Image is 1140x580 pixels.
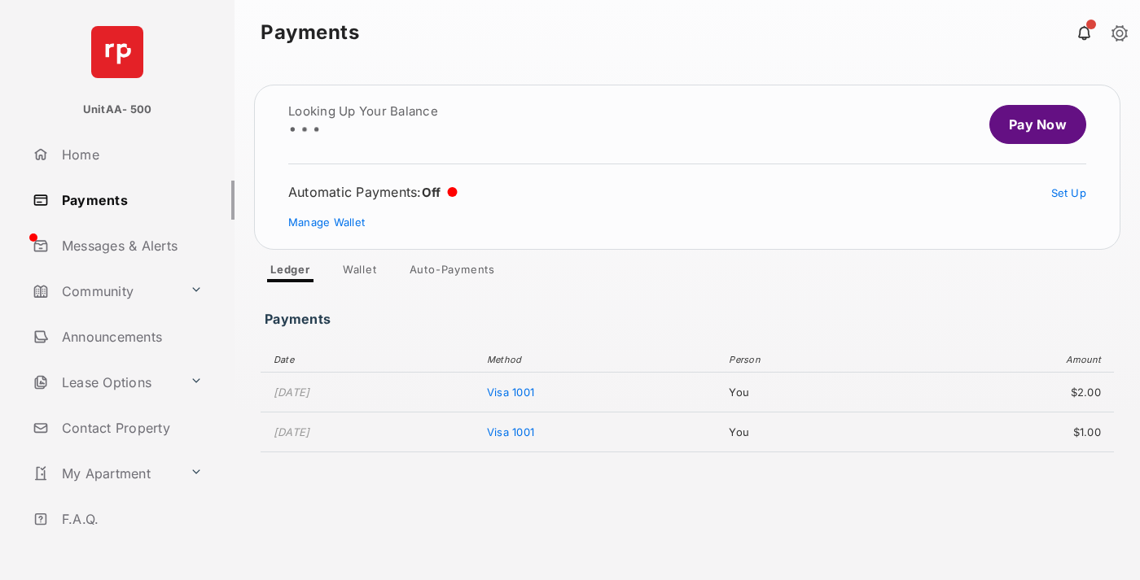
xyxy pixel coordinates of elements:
th: Person [721,347,899,373]
a: Contact Property [26,408,235,447]
a: F.A.Q. [26,499,235,539]
strong: Payments [261,23,359,42]
img: svg+xml;base64,PHN2ZyB4bWxucz0iaHR0cDovL3d3dy53My5vcmcvMjAwMC9zdmciIHdpZHRoPSI2NCIgaGVpZ2h0PSI2NC... [91,26,143,78]
td: $1.00 [899,412,1114,452]
a: Announcements [26,317,235,356]
a: Manage Wallet [288,216,365,229]
a: Payments [26,181,235,220]
time: [DATE] [274,425,310,438]
td: You [721,373,899,412]
h2: Looking up your balance [288,105,438,118]
th: Amount [899,347,1114,373]
span: Off [422,185,441,200]
div: Automatic Payments : [288,184,458,200]
td: $2.00 [899,373,1114,412]
a: Wallet [330,263,390,282]
a: Ledger [257,263,323,282]
a: Auto-Payments [397,263,508,282]
span: Visa 1001 [487,386,534,399]
a: Home [26,135,235,174]
a: Messages & Alerts [26,226,235,265]
a: Community [26,272,183,311]
p: UnitAA- 500 [83,102,152,118]
th: Date [261,347,479,373]
h3: Payments [265,312,335,318]
a: Set Up [1051,186,1087,199]
span: Visa 1001 [487,425,534,438]
a: Lease Options [26,363,183,402]
th: Method [479,347,721,373]
a: My Apartment [26,454,183,493]
td: You [721,412,899,452]
time: [DATE] [274,386,310,399]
